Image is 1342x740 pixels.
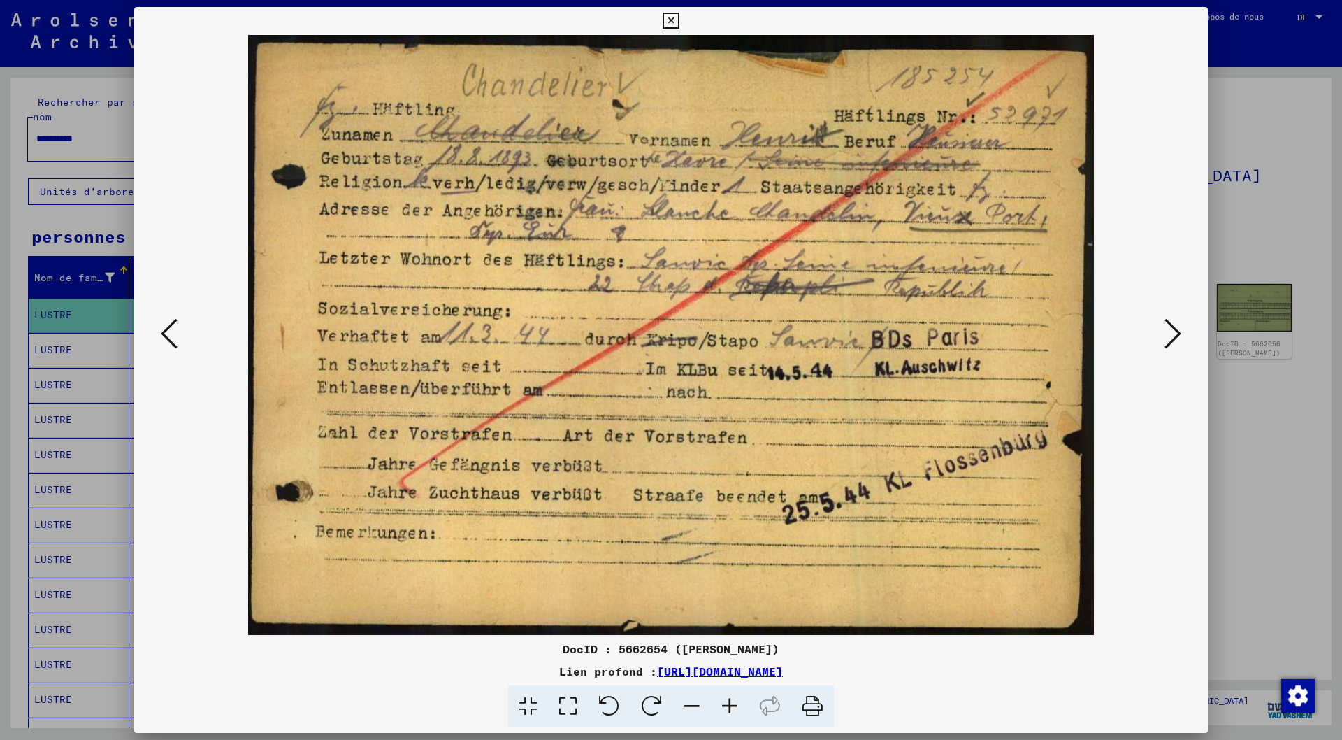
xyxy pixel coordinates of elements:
[563,642,779,656] font: DocID : 5662654 ([PERSON_NAME])
[559,664,657,678] font: Lien profond :
[182,35,1160,635] img: 001.jpg
[657,664,783,678] a: [URL][DOMAIN_NAME]
[1281,679,1315,713] img: Modifier le consentement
